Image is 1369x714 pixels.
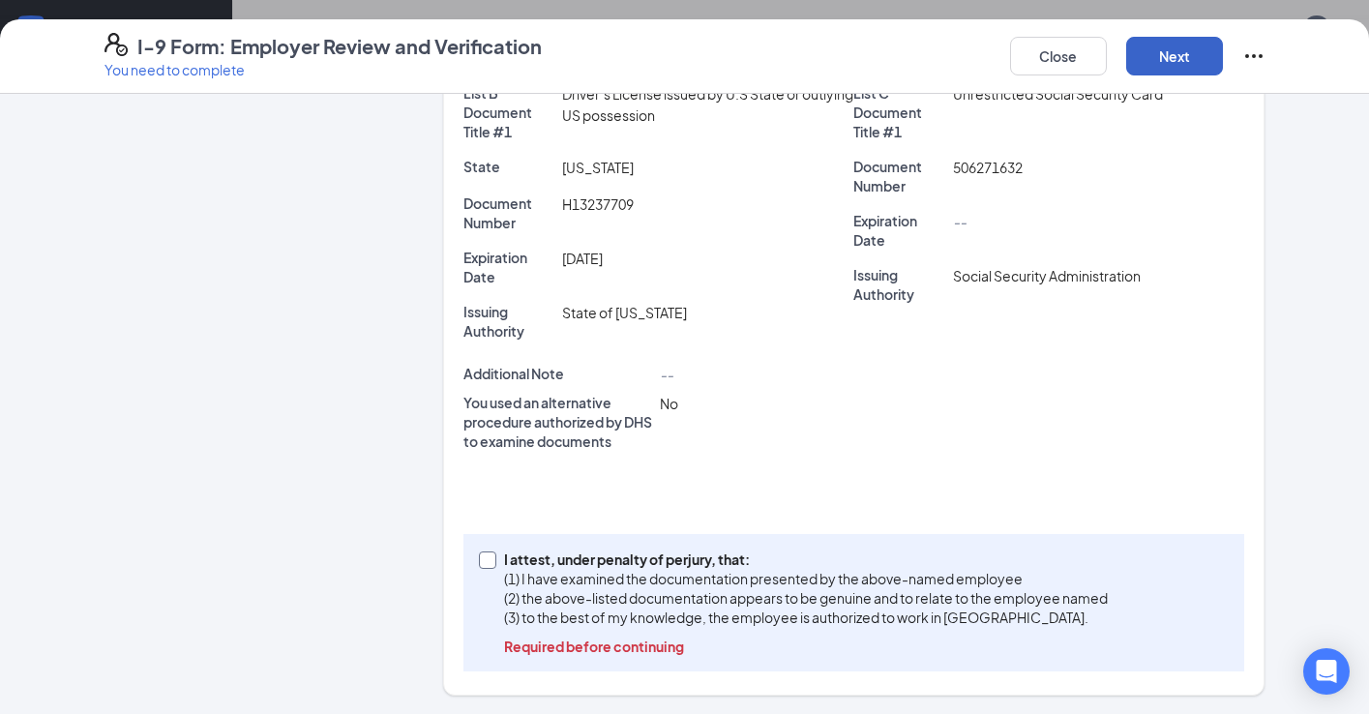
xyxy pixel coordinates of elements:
[504,569,1108,588] p: (1) I have examined the documentation presented by the above-named employee
[504,637,1108,656] p: Required before continuing
[660,395,678,412] span: No
[104,60,542,79] p: You need to complete
[953,85,1163,103] span: Unrestricted Social Security Card
[463,364,653,383] p: Additional Note
[504,550,1108,569] p: I attest, under penalty of perjury, that:
[953,159,1023,176] span: 506271632
[504,588,1108,608] p: (2) the above-listed documentation appears to be genuine and to relate to the employee named
[504,608,1108,627] p: (3) to the best of my knowledge, the employee is authorized to work in [GEOGRAPHIC_DATA].
[1126,37,1223,75] button: Next
[463,248,555,286] p: Expiration Date
[463,83,555,141] p: List B Document Title #1
[463,157,555,176] p: State
[853,157,945,195] p: Document Number
[137,33,542,60] h4: I-9 Form: Employer Review and Verification
[463,193,555,232] p: Document Number
[953,213,967,230] span: --
[953,267,1141,284] span: Social Security Administration
[1242,45,1265,68] svg: Ellipses
[562,195,634,213] span: H13237709
[463,393,653,451] p: You used an alternative procedure authorized by DHS to examine documents
[104,33,128,56] svg: FormI9EVerifyIcon
[562,159,634,176] span: [US_STATE]
[660,366,673,383] span: --
[562,304,687,321] span: State of [US_STATE]
[562,250,603,267] span: [DATE]
[853,265,945,304] p: Issuing Authority
[463,302,555,341] p: Issuing Authority
[853,211,945,250] p: Expiration Date
[853,83,945,141] p: List C Document Title #1
[1010,37,1107,75] button: Close
[1303,648,1350,695] div: Open Intercom Messenger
